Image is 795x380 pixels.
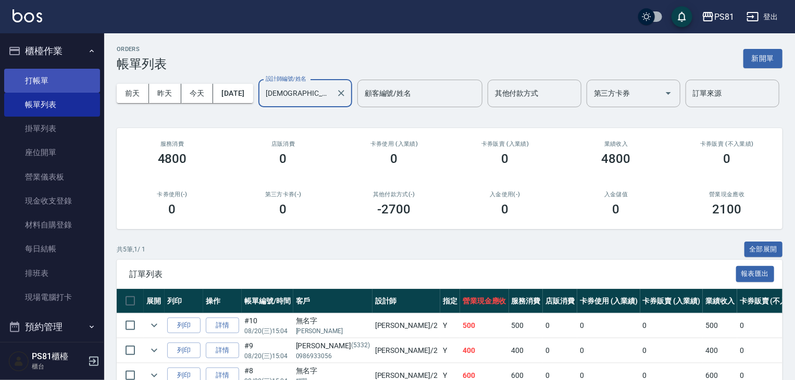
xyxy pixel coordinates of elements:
button: 昨天 [149,84,181,103]
h2: 第三方卡券(-) [240,191,326,198]
a: 座位開單 [4,141,100,164]
p: 櫃台 [32,362,85,371]
label: 設計師編號/姓名 [266,75,306,83]
a: 新開單 [743,53,782,63]
h2: 營業現金應收 [684,191,770,198]
th: 服務消費 [509,289,543,313]
h3: -2700 [378,202,411,217]
button: 報表及分析 [4,340,100,368]
td: [PERSON_NAME] /2 [372,313,440,338]
a: 材料自購登錄 [4,213,100,237]
img: Person [8,351,29,372]
td: #9 [242,338,293,363]
th: 操作 [203,289,242,313]
td: 400 [509,338,543,363]
th: 卡券販賣 (入業績) [640,289,703,313]
p: 08/20 (三) 15:04 [244,351,291,361]
a: 詳情 [206,318,239,334]
a: 營業儀表板 [4,165,100,189]
a: 報表匯出 [736,269,775,278]
th: 營業現金應收 [460,289,509,313]
button: 全部展開 [744,242,783,258]
h2: 店販消費 [240,141,326,147]
td: [PERSON_NAME] /2 [372,338,440,363]
td: 0 [640,313,703,338]
td: 400 [460,338,509,363]
h3: 帳單列表 [117,57,167,71]
h3: 0 [169,202,176,217]
button: 新開單 [743,49,782,68]
h2: 其他付款方式(-) [351,191,437,198]
td: 0 [640,338,703,363]
th: 列印 [165,289,203,313]
td: Y [440,338,460,363]
button: expand row [146,318,162,333]
a: 每日結帳 [4,237,100,261]
button: 登出 [742,7,782,27]
a: 現場電腦打卡 [4,285,100,309]
h3: 0 [280,151,287,166]
a: 詳情 [206,343,239,359]
button: save [672,6,692,27]
td: 0 [577,313,640,338]
h2: 業績收入 [573,141,659,147]
th: 業績收入 [703,289,737,313]
h3: 0 [502,151,509,166]
th: 帳單編號/時間 [242,289,293,313]
a: 掛單列表 [4,117,100,141]
button: expand row [146,343,162,358]
h3: 4800 [602,151,631,166]
img: Logo [13,9,42,22]
h3: 0 [280,202,287,217]
p: 共 5 筆, 1 / 1 [117,245,145,254]
td: #10 [242,313,293,338]
th: 指定 [440,289,460,313]
h2: 入金儲值 [573,191,659,198]
h3: 0 [724,151,731,166]
button: 列印 [167,318,201,334]
th: 設計師 [372,289,440,313]
a: 現金收支登錄 [4,189,100,213]
div: 無名字 [296,315,370,326]
div: PS81 [714,10,734,23]
button: [DATE] [213,84,253,103]
td: 0 [543,313,577,338]
h3: 4800 [158,151,187,166]
button: 前天 [117,84,149,103]
td: 500 [703,313,737,338]
a: 帳單列表 [4,93,100,117]
th: 店販消費 [543,289,577,313]
td: 500 [509,313,543,338]
p: 0986933056 [296,351,370,361]
button: Open [660,85,677,102]
h3: 0 [502,202,509,217]
td: 400 [703,338,737,363]
td: 500 [460,313,509,338]
h2: 卡券販賣 (不入業績) [684,141,770,147]
button: 列印 [167,343,201,359]
h3: 服務消費 [129,141,215,147]
button: Clear [334,86,349,100]
a: 打帳單 [4,69,100,93]
td: Y [440,313,460,338]
h2: ORDERS [117,46,167,53]
p: 08/20 (三) 15:04 [244,326,291,336]
p: (5332) [351,340,370,351]
p: [PERSON_NAME] [296,326,370,336]
h2: 卡券使用(-) [129,191,215,198]
span: 訂單列表 [129,269,736,280]
h3: 0 [391,151,398,166]
h5: PS81櫃檯 [32,351,85,362]
h2: 卡券使用 (入業績) [351,141,437,147]
h3: 2100 [713,202,742,217]
h2: 卡券販賣 (入業績) [462,141,548,147]
td: 0 [577,338,640,363]
div: [PERSON_NAME] [296,340,370,351]
td: 0 [543,338,577,363]
h3: 0 [613,202,620,217]
button: 預約管理 [4,313,100,340]
th: 卡券使用 (入業績) [577,289,640,313]
th: 客戶 [293,289,372,313]
button: PS81 [698,6,738,28]
h2: 入金使用(-) [462,191,548,198]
